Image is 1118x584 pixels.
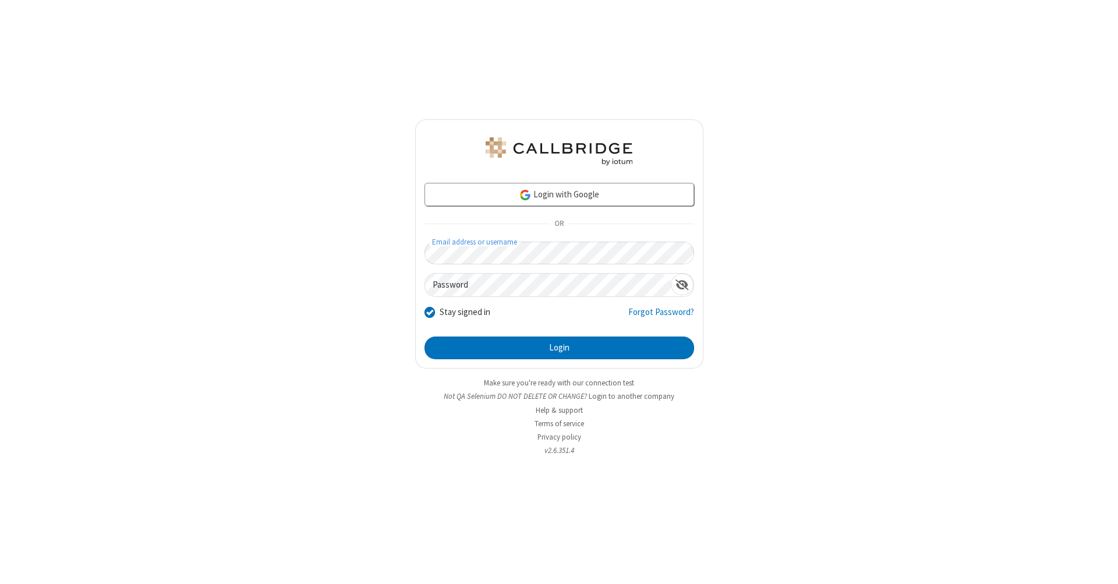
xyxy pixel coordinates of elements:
a: Make sure you're ready with our connection test [484,378,634,388]
img: QA Selenium DO NOT DELETE OR CHANGE [483,137,635,165]
a: Privacy policy [537,432,581,442]
div: Show password [671,274,694,295]
span: OR [550,216,568,232]
iframe: Chat [1089,554,1109,576]
a: Forgot Password? [628,306,694,328]
button: Login [424,337,694,360]
a: Login with Google [424,183,694,206]
label: Stay signed in [440,306,490,319]
li: v2.6.351.4 [415,445,703,456]
img: google-icon.png [519,189,532,201]
input: Email address or username [424,242,694,264]
button: Login to another company [589,391,674,402]
a: Terms of service [535,419,584,429]
a: Help & support [536,405,583,415]
input: Password [425,274,671,296]
li: Not QA Selenium DO NOT DELETE OR CHANGE? [415,391,703,402]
